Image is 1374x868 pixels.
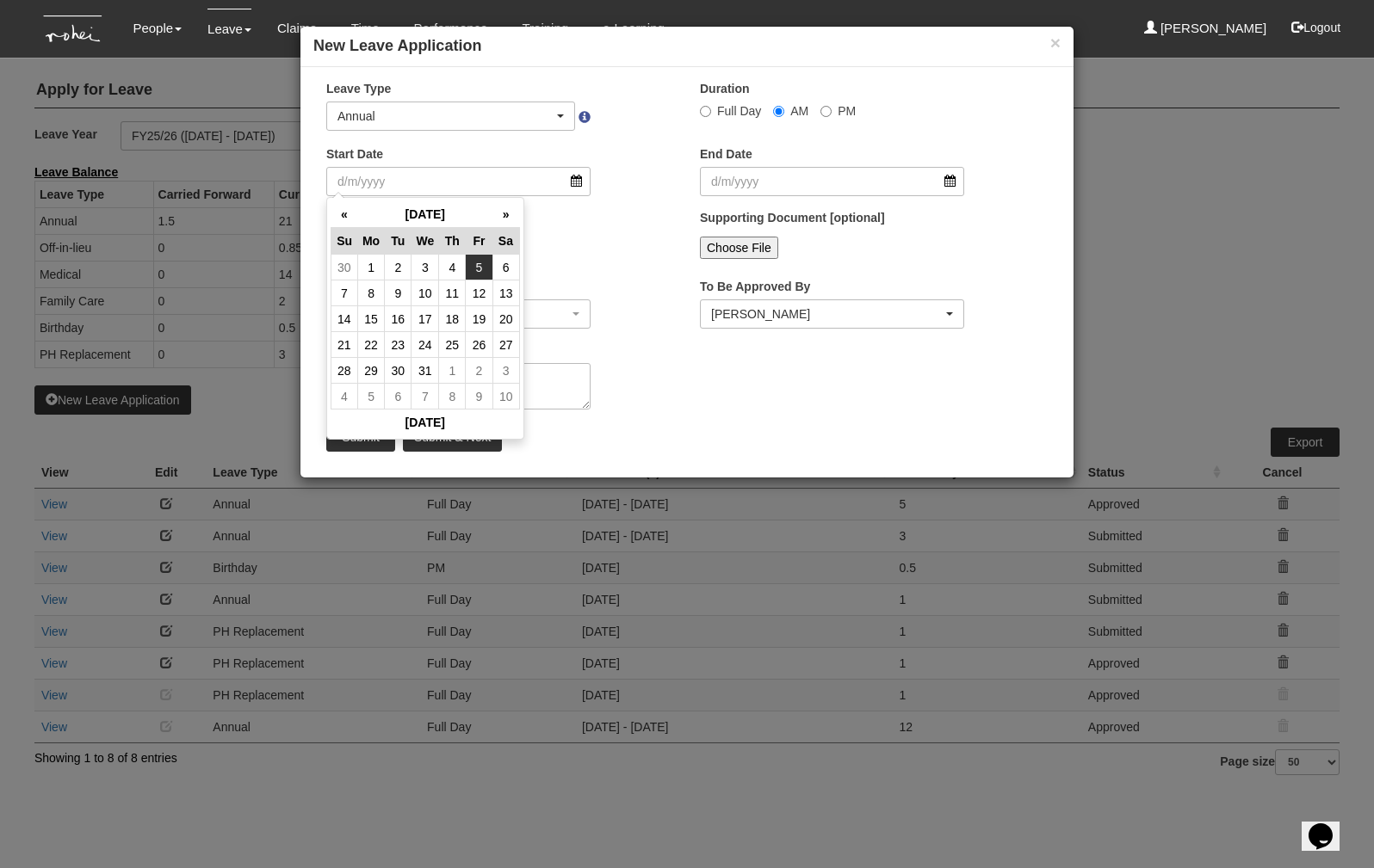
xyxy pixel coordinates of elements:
[326,102,575,131] button: Annual
[492,306,519,332] td: 20
[326,167,591,196] input: d/m/yyyy
[439,255,466,280] td: 4
[412,384,439,409] td: 7
[331,228,357,255] th: Su
[357,358,384,384] td: 29
[1050,34,1061,52] button: ×
[439,306,466,332] td: 18
[412,228,439,255] th: We
[357,384,384,409] td: 5
[337,108,554,125] div: Annual
[700,80,750,97] label: Duration
[492,201,519,228] th: »
[466,384,492,409] td: 9
[700,209,885,226] label: Supporting Document [optional]
[1302,799,1357,851] iframe: chat widget
[492,384,519,409] td: 10
[439,228,466,255] th: Th
[357,280,384,306] td: 8
[412,358,439,384] td: 31
[331,306,357,332] td: 14
[700,278,810,295] label: To Be Approved By
[331,358,357,384] td: 28
[838,104,856,118] span: PM
[412,280,439,306] td: 10
[492,332,519,358] td: 27
[357,201,492,228] th: [DATE]
[700,237,778,259] input: Choose File
[331,201,357,228] th: «
[439,358,466,384] td: 1
[466,228,492,255] th: Fr
[492,255,519,280] td: 6
[412,332,439,358] td: 24
[357,255,384,280] td: 1
[717,104,761,118] span: Full Day
[412,255,439,280] td: 3
[466,358,492,384] td: 2
[439,332,466,358] td: 25
[492,228,519,255] th: Sa
[385,332,412,358] td: 23
[385,358,412,384] td: 30
[331,409,519,436] th: [DATE]
[711,305,943,323] div: [PERSON_NAME]
[439,384,466,409] td: 8
[313,37,481,54] b: New Leave Application
[466,332,492,358] td: 26
[700,299,964,329] button: Shuhui Lee
[439,280,466,306] td: 11
[331,255,357,280] td: 30
[700,167,964,196] input: d/m/yyyy
[326,80,391,97] label: Leave Type
[385,255,412,280] td: 2
[790,104,808,118] span: AM
[466,306,492,332] td: 19
[357,332,384,358] td: 22
[492,280,519,306] td: 13
[385,228,412,255] th: Tu
[331,332,357,358] td: 21
[357,228,384,255] th: Mo
[412,306,439,332] td: 17
[700,145,752,163] label: End Date
[326,145,383,163] label: Start Date
[331,384,357,409] td: 4
[357,306,384,332] td: 15
[466,280,492,306] td: 12
[385,384,412,409] td: 6
[331,280,357,306] td: 7
[492,358,519,384] td: 3
[385,306,412,332] td: 16
[466,255,492,280] td: 5
[385,280,412,306] td: 9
